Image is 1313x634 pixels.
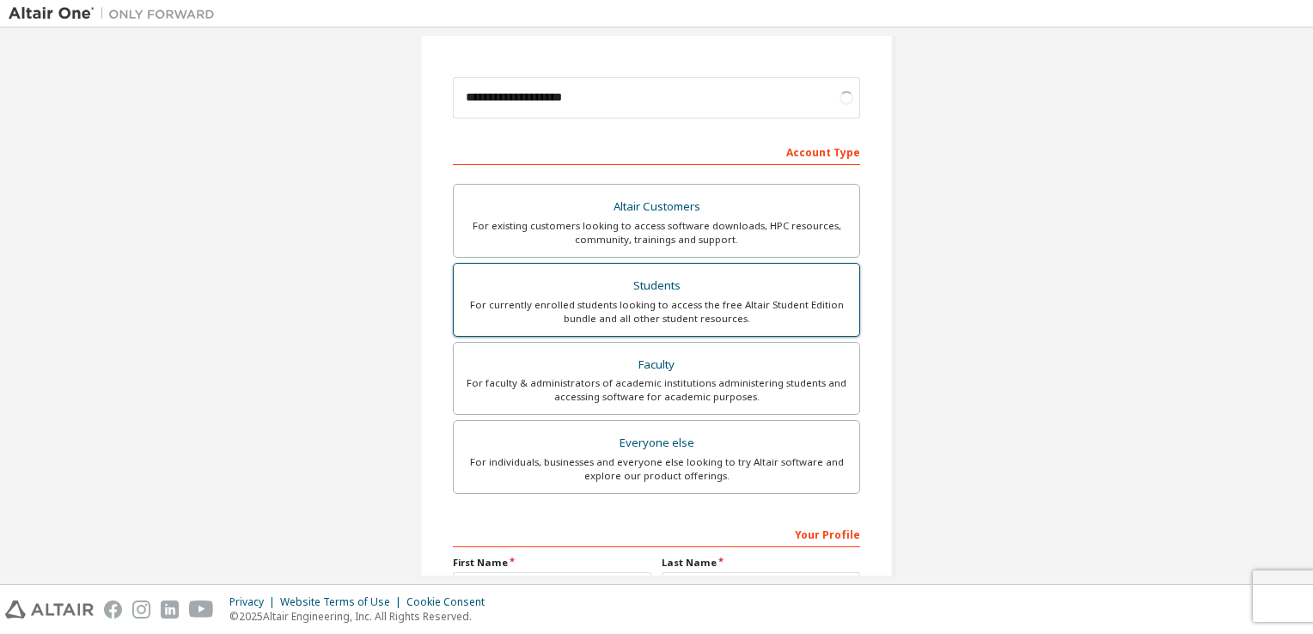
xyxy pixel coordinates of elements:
div: Everyone else [464,431,849,455]
div: For currently enrolled students looking to access the free Altair Student Edition bundle and all ... [464,298,849,326]
div: Faculty [464,353,849,377]
div: Altair Customers [464,195,849,219]
div: Privacy [229,595,280,609]
img: altair_logo.svg [5,600,94,619]
img: linkedin.svg [161,600,179,619]
div: Cookie Consent [406,595,495,609]
img: instagram.svg [132,600,150,619]
div: Website Terms of Use [280,595,406,609]
label: First Name [453,556,651,570]
div: For individuals, businesses and everyone else looking to try Altair software and explore our prod... [464,455,849,483]
img: youtube.svg [189,600,214,619]
label: Last Name [662,556,860,570]
img: Altair One [9,5,223,22]
div: Students [464,274,849,298]
div: For faculty & administrators of academic institutions administering students and accessing softwa... [464,376,849,404]
img: facebook.svg [104,600,122,619]
p: © 2025 Altair Engineering, Inc. All Rights Reserved. [229,609,495,624]
div: For existing customers looking to access software downloads, HPC resources, community, trainings ... [464,219,849,247]
div: Account Type [453,137,860,165]
div: Your Profile [453,520,860,547]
